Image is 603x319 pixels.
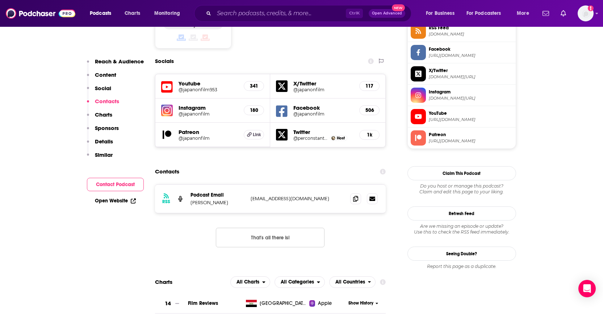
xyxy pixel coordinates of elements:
a: @perconstantine [293,135,328,141]
span: Iraq [260,300,307,307]
a: Show notifications dropdown [558,7,569,20]
h5: Twitter [293,129,353,135]
button: open menu [421,8,464,19]
a: Apple [309,300,346,307]
a: Instagram[DOMAIN_NAME][URL] [411,88,513,103]
span: instagram.com/japanonfilm [429,96,513,101]
a: Seeing Double? [407,247,516,261]
a: X/Twitter[DOMAIN_NAME][URL] [411,66,513,81]
a: Show notifications dropdown [540,7,552,20]
a: @japanonfilm [179,135,238,141]
button: Refresh Feed [407,206,516,221]
img: Podchaser - Follow, Share and Rate Podcasts [6,7,75,20]
input: Search podcasts, credits, & more... [214,8,346,19]
h3: RSS [162,199,170,205]
a: @japanonfilm [293,87,353,92]
span: Facebook [429,46,513,53]
span: Link [253,132,261,138]
button: Reach & Audience [87,58,144,71]
img: iconImage [161,105,173,116]
p: [PERSON_NAME] [190,200,245,206]
h5: X/Twitter [293,80,353,87]
button: Show profile menu [578,5,594,21]
span: RSS Feed [429,25,513,31]
h5: Facebook [293,104,353,111]
span: Instagram [429,89,513,95]
span: All Charts [236,280,259,285]
div: Claim and edit this page to your liking. [407,183,516,195]
button: Similar [87,151,113,165]
h5: 506 [365,107,373,113]
p: [EMAIL_ADDRESS][DOMAIN_NAME] [251,196,345,202]
a: Link [244,130,264,139]
div: Report this page as a duplicate. [407,264,516,269]
span: Apple [318,300,332,307]
h2: Countries [329,276,376,288]
button: Open AdvancedNew [369,9,405,18]
span: feeds.megaphone.fm [429,32,513,37]
a: Facebook[URL][DOMAIN_NAME] [411,45,513,60]
h5: 117 [365,83,373,89]
div: Are we missing an episode or update? Use this to check the RSS feed immediately. [407,223,516,235]
button: open menu [329,276,376,288]
button: Details [87,138,113,151]
button: Claim This Podcast [407,166,516,180]
span: twitter.com/japanonfilm [429,74,513,80]
span: Patreon [429,131,513,138]
h5: 1k [365,132,373,138]
button: open menu [85,8,121,19]
h5: @japanonfilm953 [179,87,238,92]
div: Open Intercom Messenger [578,280,596,297]
span: Open Advanced [372,12,402,15]
a: 14 [155,294,188,314]
span: Ctrl K [346,9,363,18]
a: Charts [120,8,145,19]
button: open menu [149,8,189,19]
h2: Categories [275,276,325,288]
a: Film Reviews [188,300,218,306]
a: @japanonfilm [179,111,238,117]
h5: Patreon [179,129,238,135]
h5: 180 [250,107,258,113]
svg: Add a profile image [588,5,594,11]
img: Perry Constantine [331,136,335,140]
span: https://www.youtube.com/@japanonfilm953 [429,117,513,122]
button: Social [87,85,111,98]
h5: Youtube [179,80,238,87]
span: Show History [348,300,373,306]
span: YouTube [429,110,513,117]
span: For Business [426,8,455,18]
p: Contacts [95,98,119,105]
button: Contacts [87,98,119,111]
button: open menu [512,8,538,19]
p: Reach & Audience [95,58,144,65]
button: open menu [275,276,325,288]
div: Search podcasts, credits, & more... [201,5,418,22]
p: Podcast Email [190,192,245,198]
button: Sponsors [87,125,119,138]
span: All Countries [335,280,365,285]
button: Nothing here. [216,228,324,247]
span: For Podcasters [466,8,501,18]
span: New [392,4,405,11]
p: Social [95,85,111,92]
span: Do you host or manage this podcast? [407,183,516,189]
p: Charts [95,111,112,118]
span: Charts [125,8,140,18]
button: open menu [230,276,270,288]
p: Similar [95,151,113,158]
button: open menu [462,8,512,19]
h3: 14 [165,299,171,308]
a: Open Website [95,198,136,204]
a: Patreon[URL][DOMAIN_NAME] [411,130,513,146]
img: User Profile [578,5,594,21]
button: Charts [87,111,112,125]
span: All Categories [281,280,314,285]
span: https://www.facebook.com/japanonfilm [429,53,513,58]
a: @japanonfilm [293,111,353,117]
